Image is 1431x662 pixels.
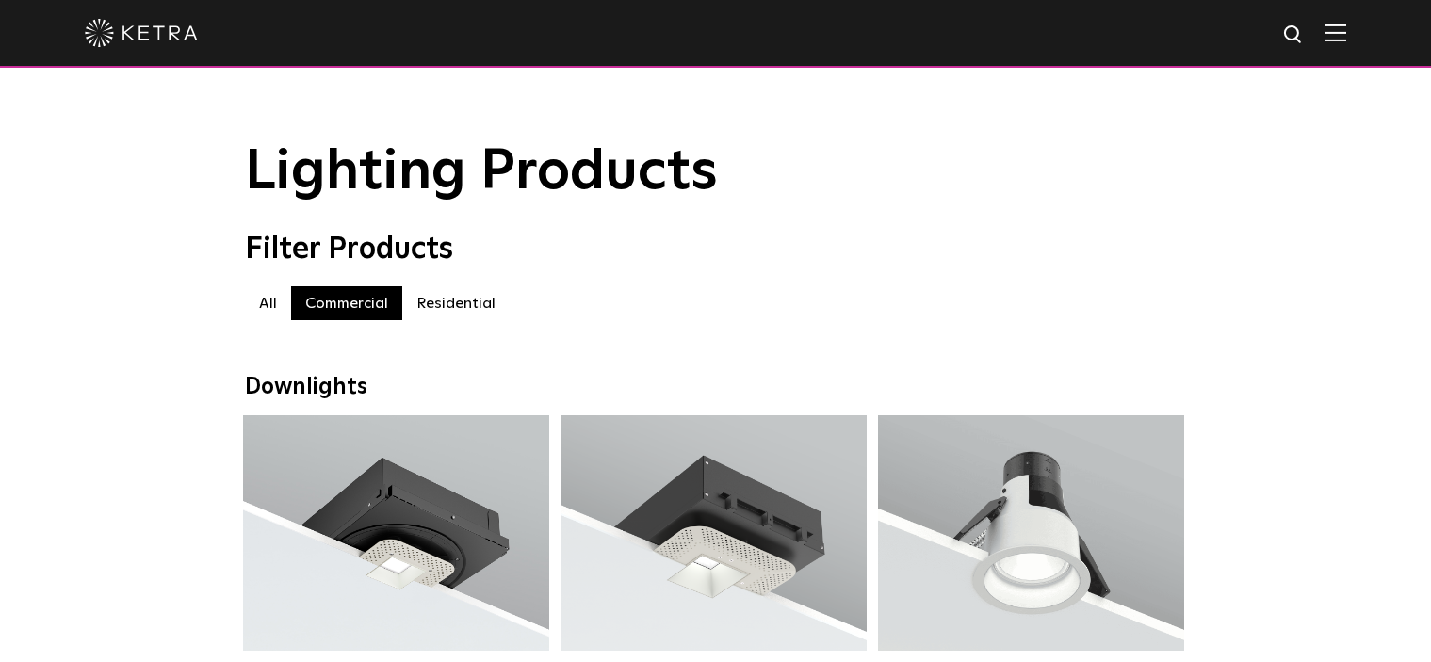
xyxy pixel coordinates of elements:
[245,286,291,320] label: All
[291,286,402,320] label: Commercial
[245,374,1187,401] div: Downlights
[1282,24,1306,47] img: search icon
[245,232,1187,267] div: Filter Products
[1325,24,1346,41] img: Hamburger%20Nav.svg
[402,286,510,320] label: Residential
[245,144,718,201] span: Lighting Products
[85,19,198,47] img: ketra-logo-2019-white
